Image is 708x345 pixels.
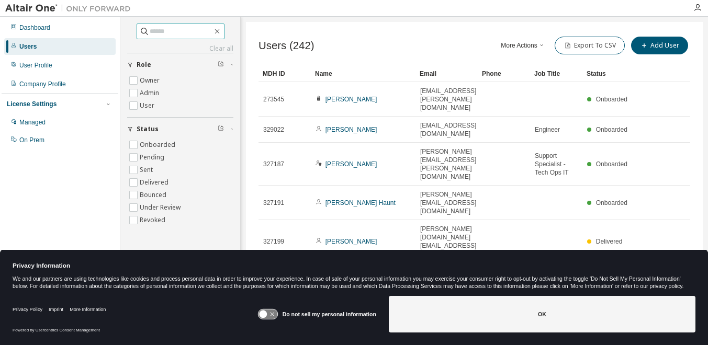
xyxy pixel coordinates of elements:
[534,65,578,82] div: Job Title
[420,190,476,215] span: [PERSON_NAME][EMAIL_ADDRESS][DOMAIN_NAME]
[482,65,526,82] div: Phone
[325,160,377,168] a: [PERSON_NAME]
[140,189,168,201] label: Bounced
[140,87,161,99] label: Admin
[555,37,625,54] button: Export To CSV
[596,238,623,245] span: Delivered
[127,44,233,53] a: Clear all
[140,151,166,164] label: Pending
[19,24,50,32] div: Dashboard
[596,160,627,168] span: Onboarded
[596,199,627,206] span: Onboarded
[19,61,52,70] div: User Profile
[140,164,155,176] label: Sent
[315,65,411,82] div: Name
[263,160,284,168] span: 327187
[19,118,46,126] div: Managed
[263,125,284,134] span: 329022
[420,225,476,258] span: [PERSON_NAME][DOMAIN_NAME][EMAIL_ADDRESS][DOMAIN_NAME]
[140,214,167,226] label: Revoked
[137,125,159,133] span: Status
[420,147,476,181] span: [PERSON_NAME][EMAIL_ADDRESS][PERSON_NAME][DOMAIN_NAME]
[137,61,151,69] span: Role
[587,65,631,82] div: Status
[19,136,44,144] div: On Prem
[127,53,233,76] button: Role
[140,139,177,151] label: Onboarded
[498,37,548,54] button: More Actions
[5,3,136,14] img: Altair One
[535,125,560,134] span: Engineer
[263,237,284,246] span: 327199
[263,95,284,103] span: 273545
[259,40,314,52] span: Users (242)
[7,100,57,108] div: License Settings
[218,61,224,69] span: Clear filter
[325,199,396,206] a: [PERSON_NAME] Haunt
[631,37,688,54] button: Add User
[325,126,377,133] a: [PERSON_NAME]
[140,74,162,87] label: Owner
[420,87,476,112] span: [EMAIL_ADDRESS][PERSON_NAME][DOMAIN_NAME]
[140,201,183,214] label: Under Review
[420,121,476,138] span: [EMAIL_ADDRESS][DOMAIN_NAME]
[140,99,156,112] label: User
[325,96,377,103] a: [PERSON_NAME]
[218,125,224,133] span: Clear filter
[535,152,578,177] span: Support Specialist - Tech Ops IT
[19,42,37,51] div: Users
[263,65,307,82] div: MDH ID
[596,126,627,133] span: Onboarded
[140,176,171,189] label: Delivered
[263,199,284,207] span: 327191
[19,80,66,88] div: Company Profile
[325,238,377,245] a: [PERSON_NAME]
[596,96,627,103] span: Onboarded
[420,65,474,82] div: Email
[127,118,233,141] button: Status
